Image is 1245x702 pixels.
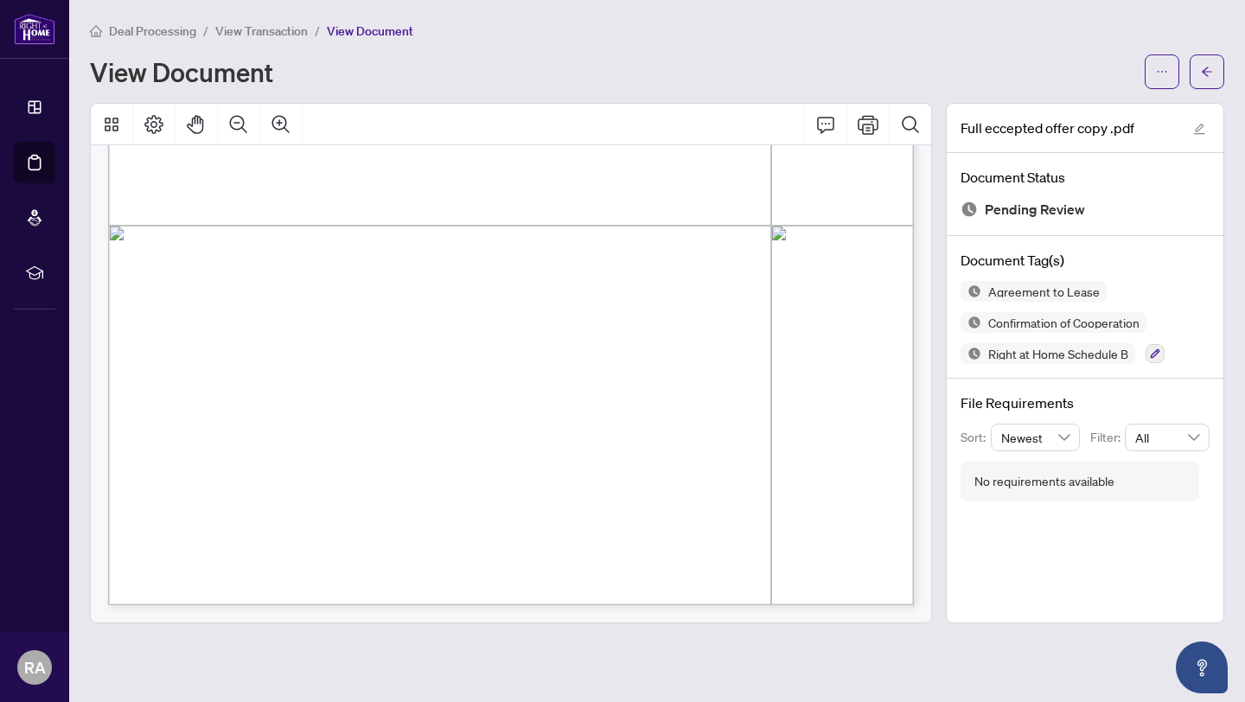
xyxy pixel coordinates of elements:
[1193,123,1205,135] span: edit
[24,655,46,680] span: RA
[981,316,1146,329] span: Confirmation of Cooperation
[961,343,981,364] img: Status Icon
[215,23,308,39] span: View Transaction
[1156,66,1168,78] span: ellipsis
[327,23,413,39] span: View Document
[315,21,320,41] li: /
[961,118,1134,138] span: Full eccepted offer copy .pdf
[981,285,1107,297] span: Agreement to Lease
[974,472,1114,491] div: No requirements available
[109,23,196,39] span: Deal Processing
[1090,428,1125,447] p: Filter:
[961,428,991,447] p: Sort:
[961,392,1210,413] h4: File Requirements
[1201,66,1213,78] span: arrow-left
[961,312,981,333] img: Status Icon
[203,21,208,41] li: /
[961,167,1210,188] h4: Document Status
[981,348,1135,360] span: Right at Home Schedule B
[14,13,55,45] img: logo
[961,201,978,218] img: Document Status
[985,198,1085,221] span: Pending Review
[1135,424,1199,450] span: All
[961,281,981,302] img: Status Icon
[1001,424,1070,450] span: Newest
[961,250,1210,271] h4: Document Tag(s)
[90,58,273,86] h1: View Document
[1176,641,1228,693] button: Open asap
[90,25,102,37] span: home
